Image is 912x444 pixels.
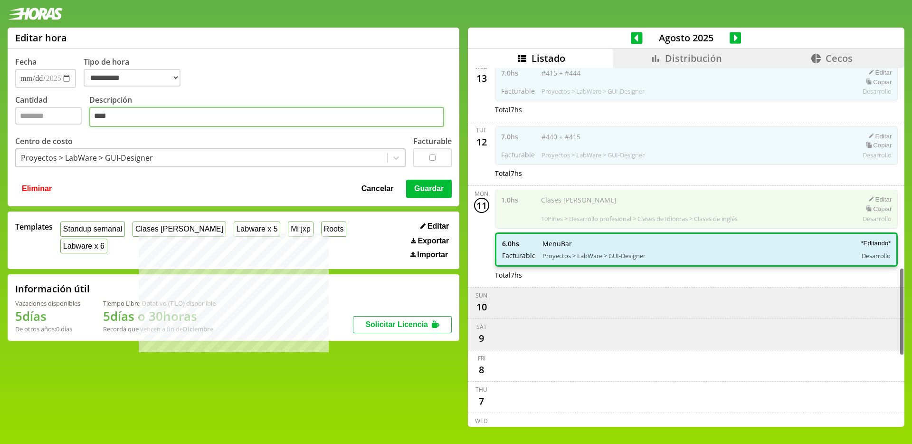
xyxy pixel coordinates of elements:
[417,251,448,259] span: Importar
[15,222,53,232] span: Templates
[234,222,281,236] button: Labware x 5
[183,325,213,333] b: Diciembre
[15,31,67,44] h1: Editar hora
[478,354,485,362] div: Fri
[15,308,80,325] h1: 5 días
[532,52,565,65] span: Listado
[475,386,487,394] div: Thu
[89,107,444,127] textarea: Descripción
[474,134,489,149] div: 12
[474,71,489,86] div: 13
[133,222,226,236] button: Clases [PERSON_NAME]
[15,282,90,295] h2: Información útil
[476,323,487,331] div: Sat
[15,325,80,333] div: De otros años: 0 días
[413,136,452,146] label: Facturable
[15,299,80,308] div: Vacaciones disponibles
[365,320,428,328] span: Solicitar Licencia
[495,105,898,114] div: Total 7 hs
[103,325,216,333] div: Recordá que vencen a fin de
[474,299,489,315] div: 10
[84,57,188,88] label: Tipo de hora
[665,52,722,65] span: Distribución
[826,52,853,65] span: Cecos
[475,291,487,299] div: Sun
[474,362,489,377] div: 8
[15,95,89,129] label: Cantidad
[495,169,898,178] div: Total 7 hs
[474,394,489,409] div: 7
[474,331,489,346] div: 9
[15,107,82,125] input: Cantidad
[495,270,898,280] div: Total 7 hs
[468,68,904,425] div: scrollable content
[84,69,180,87] select: Tipo de hora
[475,417,488,425] div: Wed
[643,31,730,44] span: Agosto 2025
[353,316,452,333] button: Solicitar Licencia
[418,222,452,231] button: Editar
[15,57,37,67] label: Fecha
[8,8,63,20] img: logotipo
[418,237,449,245] span: Exportar
[474,425,489,440] div: 6
[406,180,452,198] button: Guardar
[321,222,346,236] button: Roots
[21,153,153,163] div: Proyectos > LabWare > GUI-Designer
[89,95,452,129] label: Descripción
[427,222,449,231] span: Editar
[60,239,107,253] button: Labware x 6
[474,198,489,213] div: 11
[60,222,125,236] button: Standup semanal
[103,299,216,308] div: Tiempo Libre Optativo (TiLO) disponible
[476,126,487,134] div: Tue
[15,136,73,146] label: Centro de costo
[288,222,313,236] button: Mi jxp
[103,308,216,325] h1: 5 días o 30 horas
[475,190,488,198] div: Mon
[359,180,397,198] button: Cancelar
[408,236,452,246] button: Exportar
[19,180,55,198] button: Eliminar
